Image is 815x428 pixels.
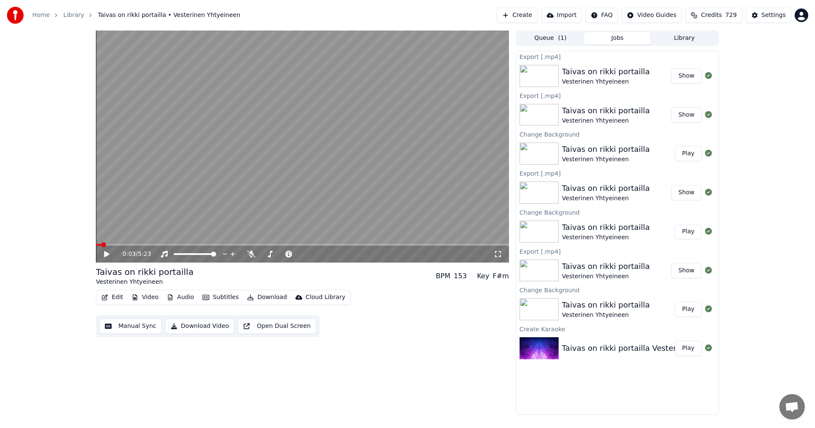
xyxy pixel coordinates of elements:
[99,319,162,334] button: Manual Sync
[685,8,742,23] button: Credits729
[562,182,650,194] div: Taivas on rikki portailla
[493,271,509,281] div: F#m
[96,266,194,278] div: Taivas on rikki portailla
[562,66,650,78] div: Taivas on rikki portailla
[497,8,538,23] button: Create
[671,263,702,278] button: Show
[671,107,702,123] button: Show
[541,8,582,23] button: Import
[63,11,84,20] a: Library
[238,319,316,334] button: Open Dual Screen
[128,291,162,303] button: Video
[779,394,805,420] div: Avoin keskustelu
[746,8,791,23] button: Settings
[123,250,143,258] div: /
[671,185,702,200] button: Show
[562,260,650,272] div: Taivas on rikki portailla
[516,129,719,139] div: Change Background
[562,342,738,354] div: Taivas on rikki portailla Vesterinen Yhtyeineen
[516,90,719,101] div: Export [.mp4]
[516,246,719,256] div: Export [.mp4]
[516,51,719,62] div: Export [.mp4]
[725,11,737,20] span: 729
[562,272,650,281] div: Vesterinen Yhtyeineen
[675,146,702,161] button: Play
[199,291,242,303] button: Subtitles
[562,311,650,319] div: Vesterinen Yhtyeineen
[675,224,702,239] button: Play
[516,324,719,334] div: Create Karaoke
[762,11,786,20] div: Settings
[244,291,290,303] button: Download
[138,250,151,258] span: 5:23
[562,233,650,242] div: Vesterinen Yhtyeineen
[436,271,450,281] div: BPM
[163,291,197,303] button: Audio
[562,105,650,117] div: Taivas on rikki portailla
[671,68,702,84] button: Show
[585,8,618,23] button: FAQ
[517,32,584,45] button: Queue
[123,250,136,258] span: 0:03
[96,278,194,286] div: Vesterinen Yhtyeineen
[454,271,467,281] div: 153
[675,302,702,317] button: Play
[651,32,718,45] button: Library
[675,341,702,356] button: Play
[165,319,234,334] button: Download Video
[562,78,650,86] div: Vesterinen Yhtyeineen
[477,271,489,281] div: Key
[98,291,126,303] button: Edit
[516,168,719,178] div: Export [.mp4]
[32,11,50,20] a: Home
[7,7,24,24] img: youka
[562,117,650,125] div: Vesterinen Yhtyeineen
[562,155,650,164] div: Vesterinen Yhtyeineen
[98,11,240,20] span: Taivas on rikki portailla • Vesterinen Yhtyeineen
[562,299,650,311] div: Taivas on rikki portailla
[562,143,650,155] div: Taivas on rikki portailla
[562,194,650,203] div: Vesterinen Yhtyeineen
[516,207,719,217] div: Change Background
[558,34,567,42] span: ( 1 )
[584,32,651,45] button: Jobs
[516,285,719,295] div: Change Background
[32,11,240,20] nav: breadcrumb
[562,221,650,233] div: Taivas on rikki portailla
[621,8,682,23] button: Video Guides
[701,11,722,20] span: Credits
[306,293,345,302] div: Cloud Library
